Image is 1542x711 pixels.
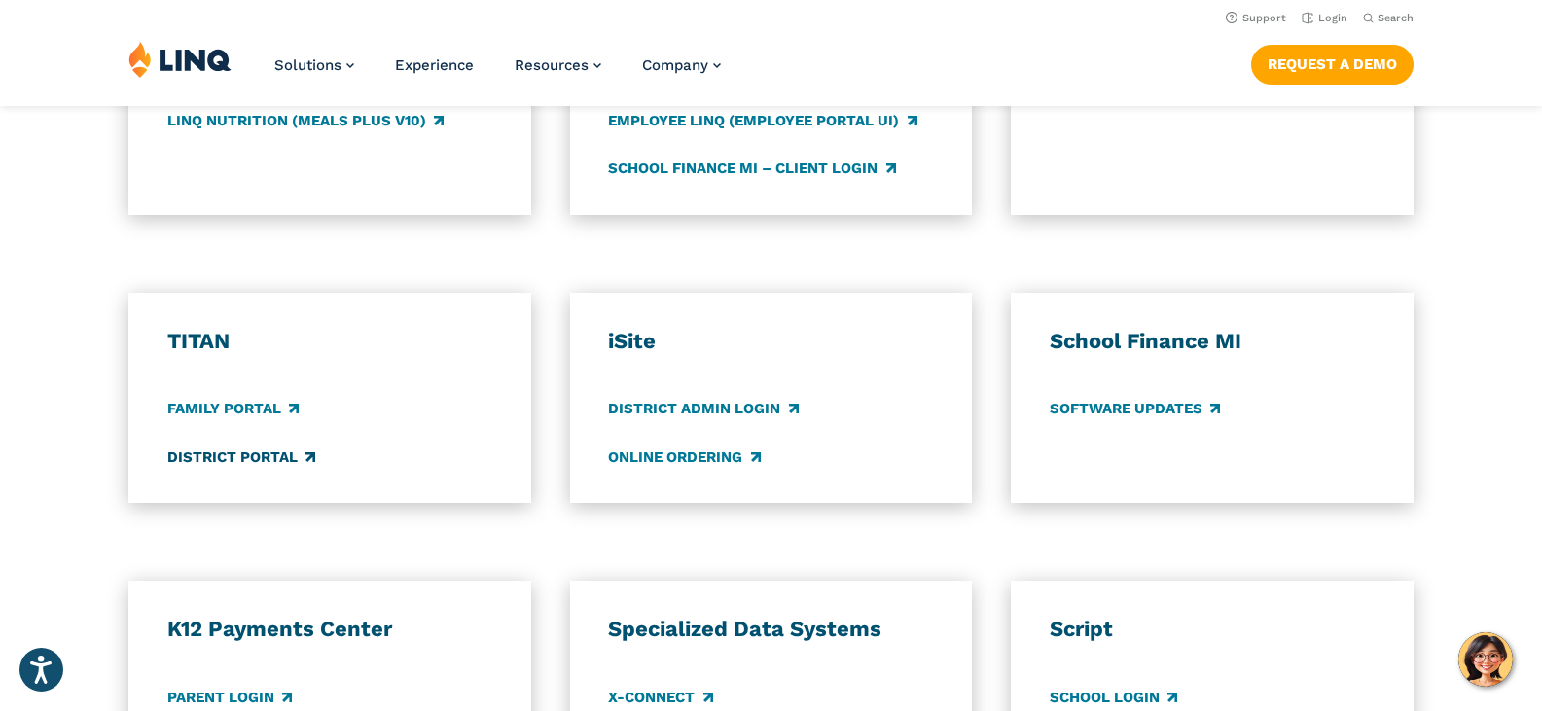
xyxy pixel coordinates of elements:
a: School Finance MI – Client Login [608,158,895,179]
a: Employee LINQ (Employee Portal UI) [608,110,916,131]
span: Solutions [274,56,341,74]
a: District Portal [167,446,315,468]
h3: School Finance MI [1050,328,1375,355]
a: X-Connect [608,687,712,708]
a: Solutions [274,56,354,74]
a: Family Portal [167,399,299,420]
a: Company [642,56,721,74]
nav: Primary Navigation [274,41,721,105]
nav: Button Navigation [1251,41,1414,84]
h3: iSite [608,328,933,355]
a: Experience [395,56,474,74]
a: Request a Demo [1251,45,1414,84]
a: LINQ Nutrition (Meals Plus v10) [167,110,444,131]
a: Login [1302,12,1347,24]
a: Support [1226,12,1286,24]
span: Company [642,56,708,74]
h3: K12 Payments Center [167,616,492,643]
span: Search [1378,12,1414,24]
h3: TITAN [167,328,492,355]
a: Parent Login [167,687,292,708]
button: Hello, have a question? Let’s chat. [1458,632,1513,687]
h3: Specialized Data Systems [608,616,933,643]
h3: Script [1050,616,1375,643]
a: School Login [1050,687,1177,708]
a: Online Ordering [608,446,760,468]
img: LINQ | K‑12 Software [128,41,232,78]
a: Resources [515,56,601,74]
span: Resources [515,56,589,74]
a: Software Updates [1050,399,1220,420]
a: District Admin Login [608,399,798,420]
button: Open Search Bar [1363,11,1414,25]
